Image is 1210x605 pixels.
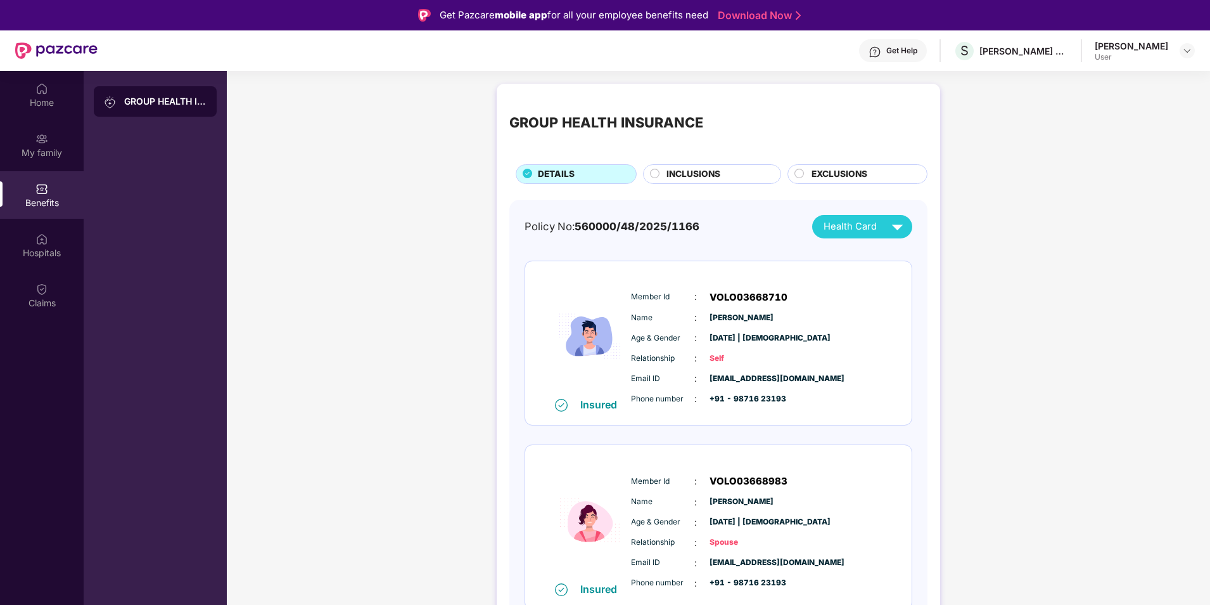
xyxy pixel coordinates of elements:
[631,496,694,508] span: Name
[694,516,697,530] span: :
[710,312,773,324] span: [PERSON_NAME]
[104,96,117,108] img: svg+xml;base64,PHN2ZyB3aWR0aD0iMjAiIGhlaWdodD0iMjAiIHZpZXdCb3g9IjAgMCAyMCAyMCIgZmlsbD0ibm9uZSIgeG...
[552,459,628,582] img: icon
[694,331,697,345] span: :
[694,536,697,550] span: :
[35,283,48,296] img: svg+xml;base64,PHN2ZyBpZD0iQ2xhaW0iIHhtbG5zPSJodHRwOi8vd3d3LnczLm9yZy8yMDAwL3N2ZyIgd2lkdGg9IjIwIi...
[35,183,48,195] img: svg+xml;base64,PHN2ZyBpZD0iQmVuZWZpdHMiIHhtbG5zPSJodHRwOi8vd3d3LnczLm9yZy8yMDAwL3N2ZyIgd2lkdGg9Ij...
[710,496,773,508] span: [PERSON_NAME]
[525,218,699,235] div: Policy No:
[1095,40,1168,52] div: [PERSON_NAME]
[886,46,917,56] div: Get Help
[495,9,547,21] strong: mobile app
[694,474,697,488] span: :
[694,392,697,406] span: :
[979,45,1068,57] div: [PERSON_NAME] CONSULTANTS P LTD
[631,577,694,589] span: Phone number
[124,95,207,108] div: GROUP HEALTH INSURANCE
[631,312,694,324] span: Name
[710,577,773,589] span: +91 - 98716 23193
[694,311,697,325] span: :
[886,216,908,238] img: svg+xml;base64,PHN2ZyB4bWxucz0iaHR0cDovL3d3dy53My5vcmcvMjAwMC9zdmciIHZpZXdCb3g9IjAgMCAyNCAyNCIgd2...
[575,220,699,233] span: 560000/48/2025/1166
[631,537,694,549] span: Relationship
[15,42,98,59] img: New Pazcare Logo
[631,373,694,385] span: Email ID
[694,290,697,304] span: :
[694,576,697,590] span: :
[796,9,801,22] img: Stroke
[694,556,697,570] span: :
[580,398,625,411] div: Insured
[631,476,694,488] span: Member Id
[35,133,48,145] img: svg+xml;base64,PHN2ZyB3aWR0aD0iMjAiIGhlaWdodD0iMjAiIHZpZXdCb3g9IjAgMCAyMCAyMCIgZmlsbD0ibm9uZSIgeG...
[694,372,697,386] span: :
[812,167,867,181] span: EXCLUSIONS
[440,8,708,23] div: Get Pazcare for all your employee benefits need
[812,215,912,238] button: Health Card
[710,474,787,489] span: VOLO03668983
[1095,52,1168,62] div: User
[35,233,48,245] img: svg+xml;base64,PHN2ZyBpZD0iSG9zcGl0YWxzIiB4bWxucz0iaHR0cDovL3d3dy53My5vcmcvMjAwMC9zdmciIHdpZHRoPS...
[1182,46,1192,56] img: svg+xml;base64,PHN2ZyBpZD0iRHJvcGRvd24tMzJ4MzIiIHhtbG5zPSJodHRwOi8vd3d3LnczLm9yZy8yMDAwL3N2ZyIgd2...
[666,167,720,181] span: INCLUSIONS
[631,516,694,528] span: Age & Gender
[710,537,773,549] span: Spouse
[694,495,697,509] span: :
[710,373,773,385] span: [EMAIL_ADDRESS][DOMAIN_NAME]
[631,393,694,405] span: Phone number
[418,9,431,22] img: Logo
[710,393,773,405] span: +91 - 98716 23193
[869,46,881,58] img: svg+xml;base64,PHN2ZyBpZD0iSGVscC0zMngzMiIgeG1sbnM9Imh0dHA6Ly93d3cudzMub3JnLzIwMDAvc3ZnIiB3aWR0aD...
[710,353,773,365] span: Self
[555,399,568,412] img: svg+xml;base64,PHN2ZyB4bWxucz0iaHR0cDovL3d3dy53My5vcmcvMjAwMC9zdmciIHdpZHRoPSIxNiIgaGVpZ2h0PSIxNi...
[710,557,773,569] span: [EMAIL_ADDRESS][DOMAIN_NAME]
[538,167,575,181] span: DETAILS
[824,219,877,234] span: Health Card
[35,82,48,95] img: svg+xml;base64,PHN2ZyBpZD0iSG9tZSIgeG1sbnM9Imh0dHA6Ly93d3cudzMub3JnLzIwMDAvc3ZnIiB3aWR0aD0iMjAiIG...
[509,112,703,133] div: GROUP HEALTH INSURANCE
[710,332,773,344] span: [DATE] | [DEMOGRAPHIC_DATA]
[710,516,773,528] span: [DATE] | [DEMOGRAPHIC_DATA]
[552,275,628,398] img: icon
[555,583,568,596] img: svg+xml;base64,PHN2ZyB4bWxucz0iaHR0cDovL3d3dy53My5vcmcvMjAwMC9zdmciIHdpZHRoPSIxNiIgaGVpZ2h0PSIxNi...
[694,351,697,365] span: :
[631,332,694,344] span: Age & Gender
[631,557,694,569] span: Email ID
[710,290,787,305] span: VOLO03668710
[631,291,694,303] span: Member Id
[718,9,797,22] a: Download Now
[580,583,625,595] div: Insured
[960,43,969,58] span: S
[631,353,694,365] span: Relationship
